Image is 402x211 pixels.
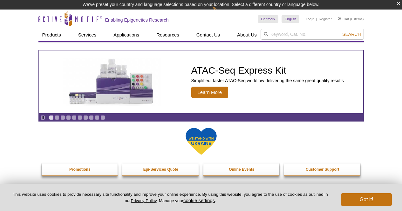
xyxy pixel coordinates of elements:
[69,167,91,172] strong: Promotions
[100,115,105,120] a: Go to slide 10
[316,15,317,23] li: |
[38,29,65,41] a: Products
[319,17,332,21] a: Register
[78,115,82,120] a: Go to slide 6
[40,115,45,120] a: Toggle autoplay
[233,29,261,41] a: About Us
[191,78,344,83] p: Simplified, faster ATAC-Seq workflow delivering the same great quality results
[60,115,65,120] a: Go to slide 3
[89,115,94,120] a: Go to slide 8
[258,15,278,23] a: Denmark
[185,127,217,155] img: We Stand With Ukraine
[212,5,229,20] img: Change Here
[49,115,54,120] a: Go to slide 1
[341,193,392,206] button: Got it!
[338,17,349,21] a: Cart
[340,31,363,37] button: Search
[131,198,156,203] a: Privacy Policy
[122,163,199,175] a: Epi-Services Quote
[338,15,364,23] li: (0 items)
[191,66,344,75] h2: ATAC-Seq Express Kit
[105,17,169,23] h2: Enabling Epigenetics Research
[74,29,100,41] a: Services
[55,115,59,120] a: Go to slide 2
[110,29,143,41] a: Applications
[193,29,224,41] a: Contact Us
[39,50,363,113] a: ATAC-Seq Express Kit ATAC-Seq Express Kit Simplified, faster ATAC-Seq workflow delivering the sam...
[306,17,314,21] a: Login
[83,115,88,120] a: Go to slide 7
[306,167,339,172] strong: Customer Support
[183,198,215,203] button: cookie settings
[72,115,77,120] a: Go to slide 5
[95,115,99,120] a: Go to slide 9
[338,17,341,20] img: Your Cart
[153,29,183,41] a: Resources
[284,163,361,175] a: Customer Support
[10,192,330,204] p: This website uses cookies to provide necessary site functionality and improve your online experie...
[39,50,363,113] article: ATAC-Seq Express Kit
[59,58,164,106] img: ATAC-Seq Express Kit
[342,32,361,37] span: Search
[282,15,299,23] a: English
[143,167,178,172] strong: Epi-Services Quote
[191,87,228,98] span: Learn More
[42,163,119,175] a: Promotions
[66,115,71,120] a: Go to slide 4
[203,163,280,175] a: Online Events
[261,29,364,40] input: Keyword, Cat. No.
[229,167,254,172] strong: Online Events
